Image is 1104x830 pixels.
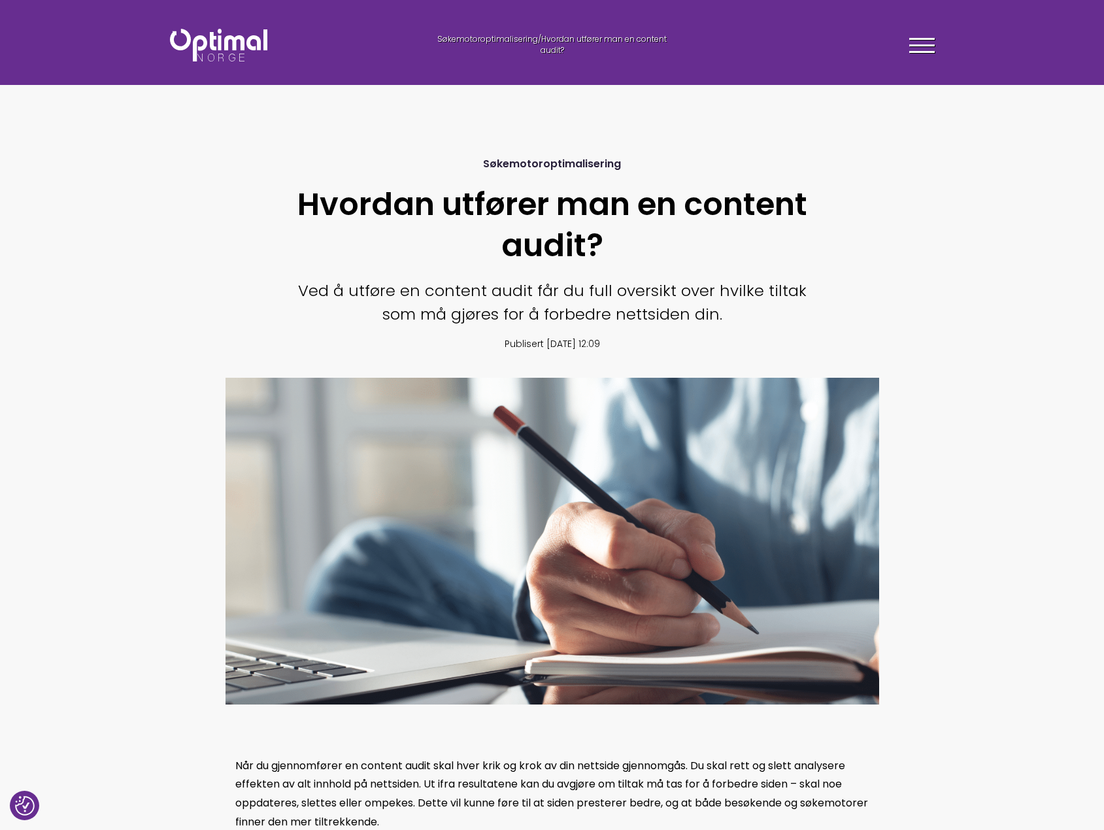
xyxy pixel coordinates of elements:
p: Ved å utføre en content audit får du full oversikt over hvilke tiltak som må gjøres for å forbedr... [294,279,811,326]
img: Optimal Norge [170,29,267,61]
h1: Hvordan utfører man en content audit? [294,184,811,266]
a: Søkemotoroptimalisering [437,33,538,44]
button: Samtykkepreferanser [15,796,35,816]
span: Publisert [DATE] 12:09 [505,337,600,350]
span: Når du gjennomfører en content audit skal hver krik og krok av din nettside gjennomgås. Du skal r... [235,758,868,829]
img: Revisit consent button [15,796,35,816]
img: content audit [226,378,879,705]
span: Søkemotoroptimalisering [483,156,621,171]
div: / [431,34,673,56]
span: Hvordan utfører man en content audit? [541,33,667,56]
